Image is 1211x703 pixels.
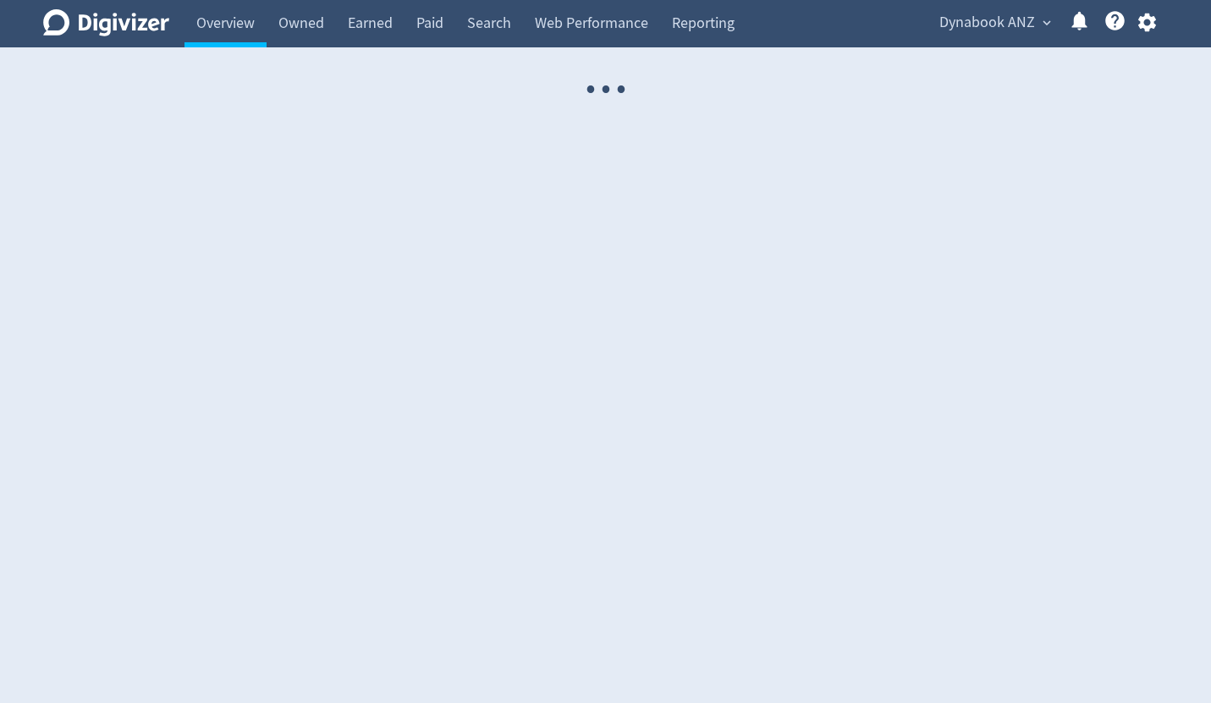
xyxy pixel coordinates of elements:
[1039,15,1054,30] span: expand_more
[939,9,1035,36] span: Dynabook ANZ
[933,9,1055,36] button: Dynabook ANZ
[614,47,629,133] span: ·
[583,47,598,133] span: ·
[598,47,614,133] span: ·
